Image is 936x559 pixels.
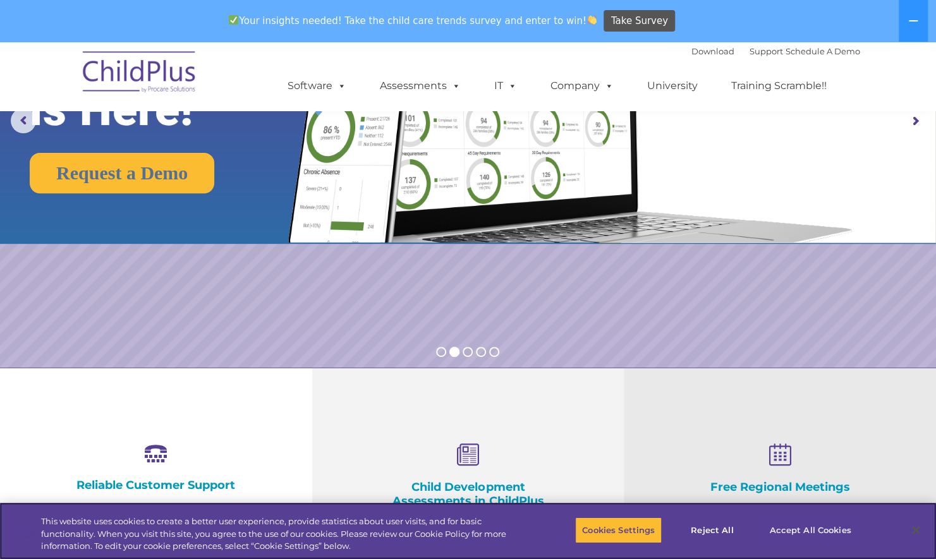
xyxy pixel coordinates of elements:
div: This website uses cookies to create a better user experience, provide statistics about user visit... [41,515,515,553]
a: IT [482,73,530,99]
a: Take Survey [604,10,675,32]
h4: Free Regional Meetings [687,480,873,494]
a: Request a Demo [30,153,214,193]
img: 👏 [587,15,597,25]
span: Last name [176,83,214,93]
a: Training Scramble!! [719,73,839,99]
a: Download [691,46,734,56]
img: ChildPlus by Procare Solutions [76,42,203,105]
img: ✅ [229,15,238,25]
a: Software [275,73,359,99]
span: Phone number [176,135,229,145]
font: | [691,46,860,56]
a: Support [750,46,783,56]
a: Assessments [367,73,473,99]
a: University [635,73,710,99]
a: Schedule A Demo [786,46,860,56]
button: Reject All [672,517,751,543]
span: Your insights needed! Take the child care trends survey and enter to win! [224,8,602,33]
button: Close [902,516,930,544]
h4: Reliable Customer Support [63,478,249,492]
h4: Child Development Assessments in ChildPlus [375,480,561,508]
button: Accept All Cookies [762,517,858,543]
a: Company [538,73,626,99]
button: Cookies Settings [575,517,662,543]
span: Take Survey [611,10,668,32]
